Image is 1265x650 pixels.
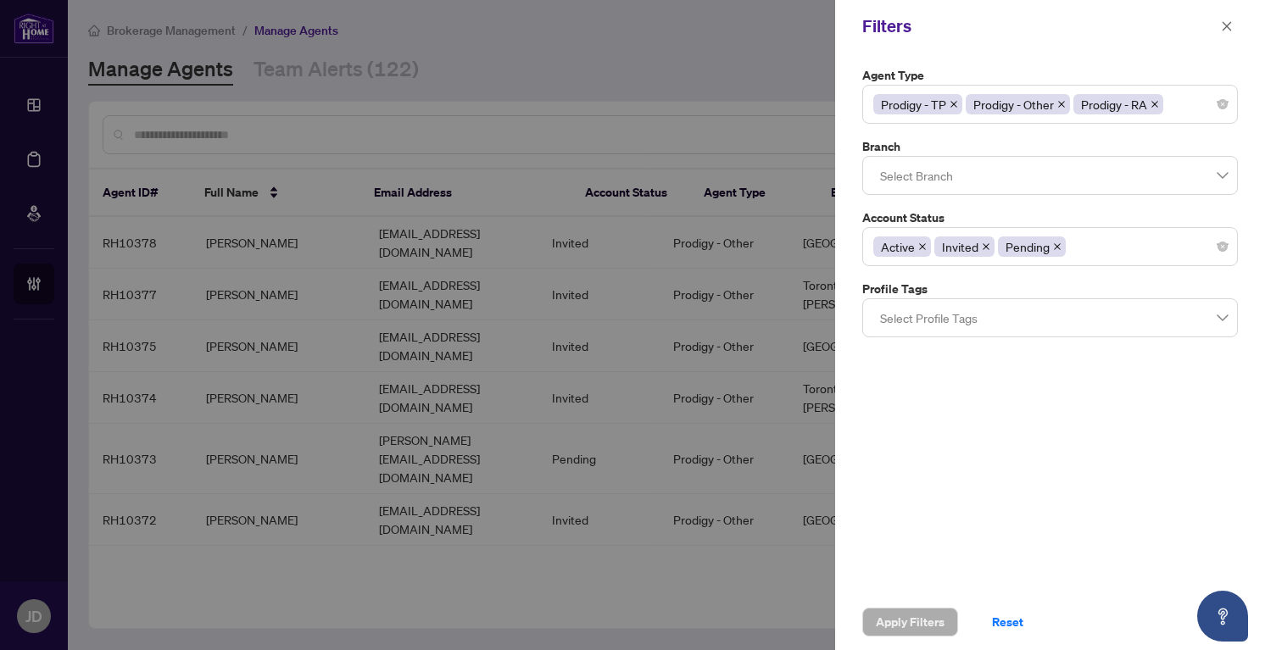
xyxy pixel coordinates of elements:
span: close [1053,242,1062,251]
label: Profile Tags [862,280,1238,298]
span: Pending [998,236,1066,257]
span: Reset [992,608,1023,636]
span: close [1221,20,1233,32]
span: close [950,100,958,108]
span: Prodigy - Other [966,94,1070,114]
span: close [1151,100,1159,108]
span: close [918,242,927,251]
label: Branch [862,137,1238,156]
span: Prodigy - TP [873,94,962,114]
span: close-circle [1218,242,1228,252]
span: Prodigy - Other [973,95,1054,114]
span: Invited [942,237,978,256]
span: Prodigy - TP [881,95,946,114]
span: Active [881,237,915,256]
span: close [1057,100,1066,108]
label: Account Status [862,208,1238,227]
button: Open asap [1197,591,1248,642]
span: Active [873,236,931,257]
span: Invited [934,236,995,257]
span: Prodigy - RA [1081,95,1147,114]
label: Agent Type [862,66,1238,85]
span: Prodigy - RA [1073,94,1163,114]
span: Pending [1006,237,1050,256]
span: close [982,242,990,251]
button: Apply Filters [862,608,958,636]
button: Reset [978,608,1037,636]
div: Filters [862,14,1216,39]
span: close-circle [1218,99,1228,109]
